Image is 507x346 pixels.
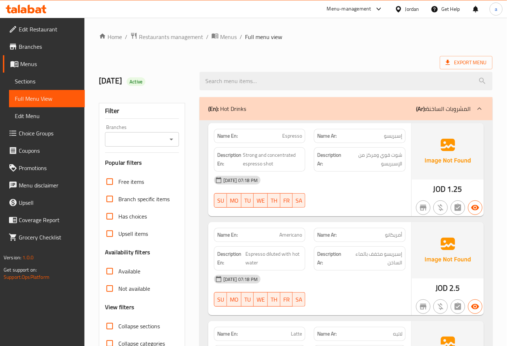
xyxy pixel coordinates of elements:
strong: Name En: [217,132,238,140]
h3: Availability filters [105,248,150,256]
a: Promotions [3,159,85,177]
span: MO [230,294,239,305]
span: 1.0.0 [22,253,34,262]
p: المشروبات الساخنة [416,104,471,113]
a: Coverage Report [3,211,85,229]
button: TH [268,292,280,307]
span: 2.5 [449,281,460,295]
a: Menu disclaimer [3,177,85,194]
button: SU [214,292,227,307]
span: إسبريسو مخفف بالماء الساخن [346,250,402,267]
span: Full Menu View [15,94,79,103]
span: Menus [220,33,237,41]
strong: Description En: [217,151,241,168]
span: شوت قوي ومركز من الإسبريسو [345,151,402,168]
a: Home [99,33,122,41]
button: SU [214,193,227,208]
strong: Description En: [217,250,244,267]
button: Purchased item [433,299,448,314]
span: TU [244,195,251,206]
a: Menus [211,32,237,42]
span: Available [118,267,140,276]
span: [DATE] 07:18 PM [220,276,261,283]
span: 1.25 [447,182,462,196]
div: Jordan [405,5,419,13]
span: Sections [15,77,79,86]
button: Not branch specific item [416,299,430,314]
span: أمريكانو [385,231,402,239]
h3: Popular filters [105,159,179,167]
span: Collapse sections [118,322,160,330]
a: Edit Restaurant [3,21,85,38]
span: Restaurants management [139,33,203,41]
span: Upsell [19,198,79,207]
button: TU [241,292,254,307]
button: TH [268,193,280,208]
img: Ae5nvW7+0k+MAAAAAElFTkSuQmCC [412,222,484,278]
nav: breadcrumb [99,32,493,42]
a: Menus [3,55,85,73]
button: WE [254,292,268,307]
button: Not branch specific item [416,200,430,215]
span: Export Menu [446,58,487,67]
span: Export Menu [440,56,493,69]
a: Support.OpsPlatform [4,272,49,282]
span: Promotions [19,164,79,172]
a: Branches [3,38,85,55]
span: Strong and concentrated espresso shot [243,151,302,168]
a: Sections [9,73,85,90]
span: Menus [20,60,79,68]
span: Branches [19,42,79,51]
li: / [206,33,209,41]
span: SA [296,294,302,305]
span: Free items [118,177,144,186]
button: SA [293,193,305,208]
strong: Name Ar: [317,231,337,239]
span: Not available [118,284,150,293]
button: Available [468,299,482,314]
button: FR [280,292,293,307]
span: Choice Groups [19,129,79,138]
span: Espresso [282,132,302,140]
span: Active [127,78,145,85]
span: Full menu view [245,33,282,41]
span: Branch specific items [118,195,170,203]
strong: Name En: [217,231,238,239]
span: WE [257,294,265,305]
span: Has choices [118,212,147,221]
button: Not has choices [451,200,465,215]
span: [DATE] 07:18 PM [220,177,261,184]
span: Espresso diluted with hot water [245,250,302,267]
b: (En): [208,103,219,114]
div: Menu-management [327,5,371,13]
span: Edit Menu [15,112,79,120]
span: TH [271,294,277,305]
span: a [495,5,497,13]
strong: Name En: [217,330,238,338]
span: WE [257,195,265,206]
span: SA [296,195,302,206]
span: JOD [436,281,448,295]
span: لاتيه [393,330,402,338]
span: Version: [4,253,21,262]
span: SU [217,294,224,305]
button: FR [280,193,293,208]
span: SU [217,195,224,206]
span: Menu disclaimer [19,181,79,190]
a: Restaurants management [130,32,203,42]
a: Full Menu View [9,90,85,107]
span: MO [230,195,239,206]
span: Latte [291,330,302,338]
span: Edit Restaurant [19,25,79,34]
h2: [DATE] [99,75,191,86]
h3: View filters [105,303,134,311]
strong: Description Ar: [317,151,344,168]
a: Coupons [3,142,85,159]
b: (Ar): [416,103,426,114]
span: إسبريسو [384,132,402,140]
span: Grocery Checklist [19,233,79,242]
button: MO [227,193,241,208]
button: Purchased item [433,200,448,215]
span: Get support on: [4,265,37,274]
div: (En): Hot Drinks(Ar):المشروبات الساخنة [200,97,493,120]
